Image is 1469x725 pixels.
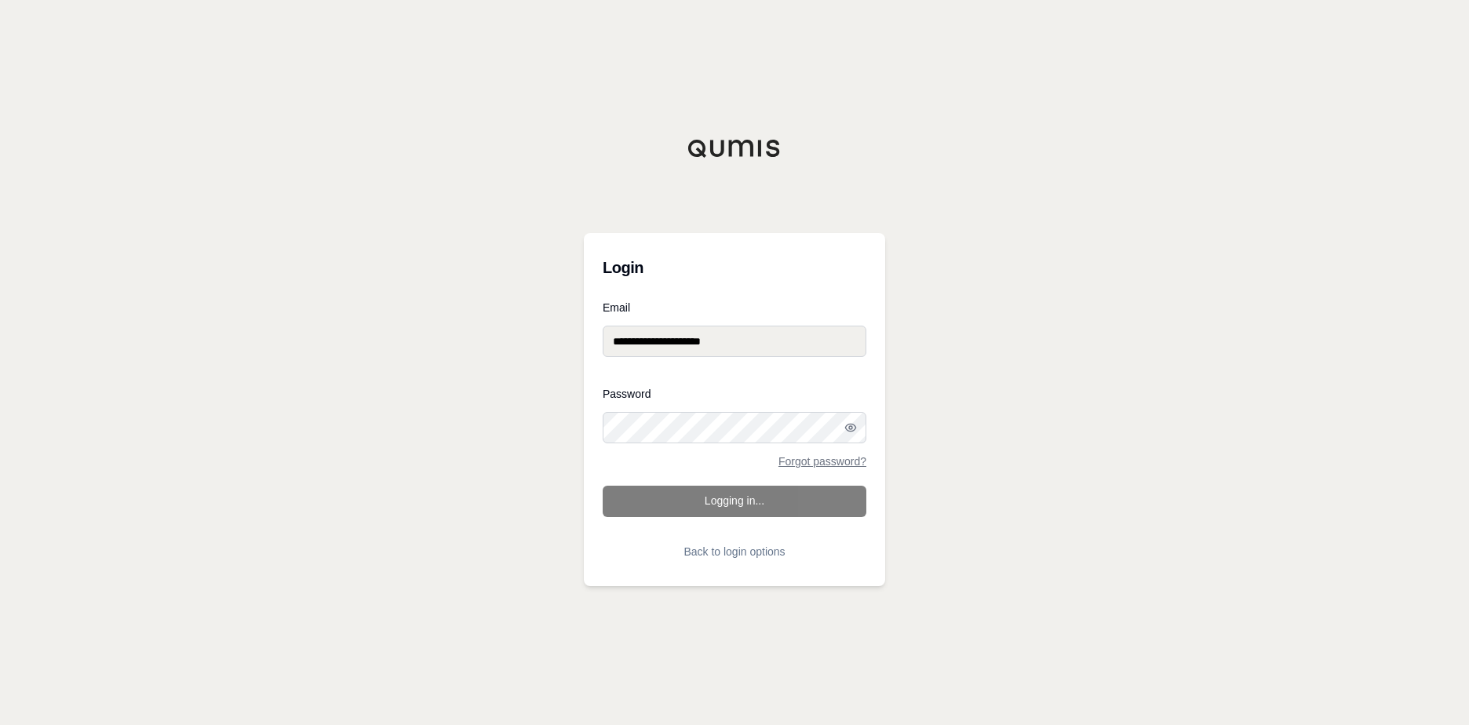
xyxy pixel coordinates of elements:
h3: Login [603,252,866,283]
a: Forgot password? [778,456,866,467]
button: Back to login options [603,536,866,567]
img: Qumis [687,139,782,158]
label: Password [603,388,866,399]
label: Email [603,302,866,313]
